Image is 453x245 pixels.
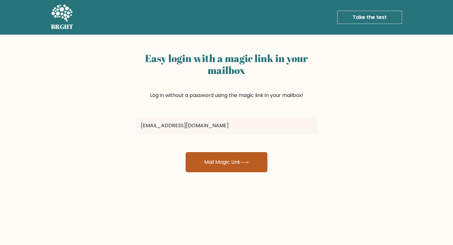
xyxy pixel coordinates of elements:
a: BRGHT [51,3,74,32]
input: Email [136,117,317,134]
h5: BRGHT [51,23,74,31]
h2: Easy login with a magic link in your mailbox [136,52,317,77]
button: Mail Magic Link [186,152,267,172]
a: Take the test [337,11,402,24]
div: Log in without a password using the magic link in your mailbox! [136,50,317,114]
